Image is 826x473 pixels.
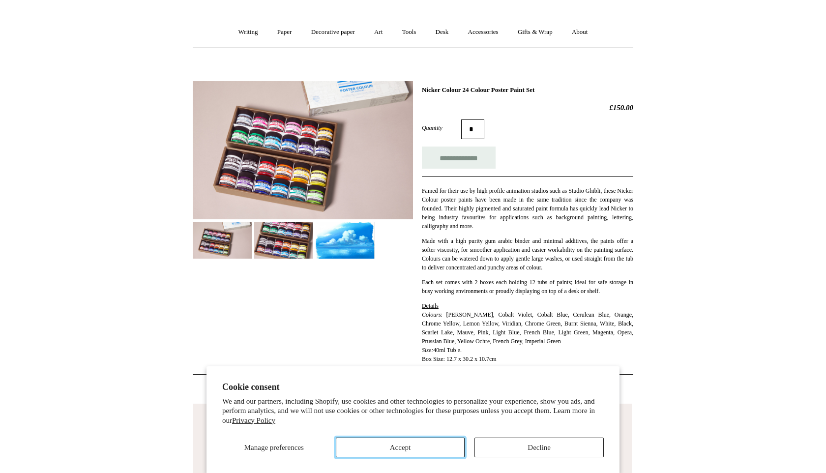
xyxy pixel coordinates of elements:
[422,347,433,354] em: Size:
[316,222,375,259] img: Nicker Colour 24 Colour Poster Paint Set
[509,19,561,45] a: Gifts & Wrap
[422,311,441,318] em: Colours
[563,19,597,45] a: About
[474,438,604,457] button: Decline
[422,123,461,132] label: Quantity
[422,301,633,363] p: : [PERSON_NAME], Cobalt Violet, Cobalt Blue, Cerulean Blue, Orange, Chrome Yellow, Lemon Yellow, ...
[222,382,604,392] h2: Cookie consent
[222,438,326,457] button: Manage preferences
[193,222,252,259] img: Nicker Colour 24 Colour Poster Paint Set
[222,397,604,426] p: We and our partners, including Shopify, use cookies and other technologies to personalize your ex...
[422,186,633,231] p: Famed for their use by high profile animation studios such as Studio Ghibli, these Nicker Colour ...
[422,236,633,272] p: Made with a high purity gum arabic binder and minimal additives, the paints offer a softer viscos...
[422,302,439,309] span: Details
[302,19,364,45] a: Decorative paper
[254,222,313,259] img: Nicker Colour 24 Colour Poster Paint Set
[459,19,507,45] a: Accessories
[232,416,275,424] a: Privacy Policy
[422,86,633,94] h1: Nicker Colour 24 Colour Poster Paint Set
[365,19,391,45] a: Art
[167,384,659,392] h4: Related Products
[393,19,425,45] a: Tools
[193,81,413,219] img: Nicker Colour 24 Colour Poster Paint Set
[336,438,465,457] button: Accept
[422,278,633,296] p: Each set comes with 2 boxes each holding 12 tubs of paints; ideal for safe storage in busy workin...
[268,19,301,45] a: Paper
[422,103,633,112] h2: £150.00
[244,443,304,451] span: Manage preferences
[230,19,267,45] a: Writing
[427,19,458,45] a: Desk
